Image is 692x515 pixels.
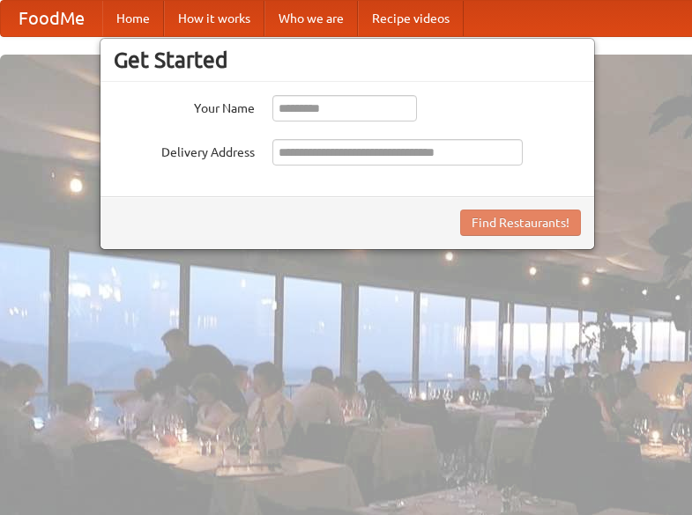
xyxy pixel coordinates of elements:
[1,1,102,36] a: FoodMe
[264,1,358,36] a: Who we are
[114,47,581,73] h3: Get Started
[358,1,464,36] a: Recipe videos
[102,1,164,36] a: Home
[460,210,581,236] button: Find Restaurants!
[114,95,255,117] label: Your Name
[164,1,264,36] a: How it works
[114,139,255,161] label: Delivery Address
